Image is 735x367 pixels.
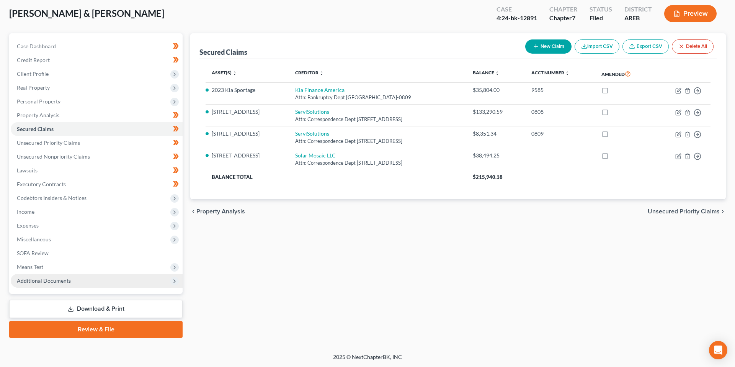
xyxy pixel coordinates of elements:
button: Delete All [672,39,714,54]
span: Credit Report [17,57,50,63]
span: SOFA Review [17,250,49,256]
span: 7 [572,14,575,21]
li: [STREET_ADDRESS] [212,152,283,159]
div: 4:24-bk-12891 [497,14,537,23]
div: 2025 © NextChapterBK, INC [149,353,586,367]
a: Review & File [9,321,183,338]
span: Lawsuits [17,167,38,174]
span: Unsecured Priority Claims [17,139,80,146]
div: $38,494.25 [473,152,519,159]
span: Codebtors Insiders & Notices [17,195,87,201]
div: $35,804.00 [473,86,519,94]
span: Executory Contracts [17,181,66,187]
div: Attn: Bankruptcy Dept [GEOGRAPHIC_DATA]-0809 [295,94,461,101]
a: Unsecured Nonpriority Claims [11,150,183,164]
div: 9585 [531,86,589,94]
button: New Claim [525,39,572,54]
div: Filed [590,14,612,23]
i: unfold_more [565,71,570,75]
a: Property Analysis [11,108,183,122]
div: Open Intercom Messenger [709,341,727,359]
th: Amended [595,65,653,83]
a: Case Dashboard [11,39,183,53]
span: Means Test [17,264,43,270]
a: ServiSolutions [295,130,329,137]
i: unfold_more [495,71,500,75]
span: Expenses [17,222,39,229]
a: ServiSolutions [295,108,329,115]
a: Unsecured Priority Claims [11,136,183,150]
i: unfold_more [319,71,324,75]
div: District [624,5,652,14]
span: Unsecured Nonpriority Claims [17,153,90,160]
a: Acct Number unfold_more [531,70,570,75]
a: Download & Print [9,300,183,318]
i: unfold_more [232,71,237,75]
button: Unsecured Priority Claims chevron_right [648,208,726,215]
i: chevron_left [190,208,196,215]
div: Chapter [549,5,577,14]
span: Client Profile [17,70,49,77]
div: Chapter [549,14,577,23]
a: Asset(s) unfold_more [212,70,237,75]
span: Income [17,208,34,215]
span: [PERSON_NAME] & [PERSON_NAME] [9,8,164,19]
span: Personal Property [17,98,60,105]
span: $215,940.18 [473,174,503,180]
a: Balance unfold_more [473,70,500,75]
a: SOFA Review [11,246,183,260]
span: Miscellaneous [17,236,51,242]
div: 0809 [531,130,589,138]
div: Secured Claims [199,48,247,57]
span: Secured Claims [17,126,54,132]
button: Preview [664,5,717,22]
div: Status [590,5,612,14]
li: 2023 Kia Sportage [212,86,283,94]
span: Real Property [17,84,50,91]
i: chevron_right [720,208,726,215]
div: Attn: Correspondence Dept [STREET_ADDRESS] [295,159,461,167]
div: 0808 [531,108,589,116]
a: Kia Finance America [295,87,345,93]
th: Balance Total [206,170,467,184]
span: Additional Documents [17,277,71,284]
li: [STREET_ADDRESS] [212,130,283,138]
div: Attn: Correspondence Dept [STREET_ADDRESS] [295,138,461,145]
a: Credit Report [11,53,183,67]
a: Secured Claims [11,122,183,136]
div: $133,290.59 [473,108,519,116]
button: Import CSV [575,39,619,54]
div: AREB [624,14,652,23]
button: chevron_left Property Analysis [190,208,245,215]
span: Property Analysis [17,112,59,118]
span: Unsecured Priority Claims [648,208,720,215]
a: Solar Mosaic LLC [295,152,336,159]
a: Export CSV [622,39,669,54]
a: Creditor unfold_more [295,70,324,75]
div: $8,351.34 [473,130,519,138]
a: Lawsuits [11,164,183,177]
div: Case [497,5,537,14]
a: Executory Contracts [11,177,183,191]
div: Attn: Correspondence Dept [STREET_ADDRESS] [295,116,461,123]
li: [STREET_ADDRESS] [212,108,283,116]
span: Property Analysis [196,208,245,215]
span: Case Dashboard [17,43,56,49]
